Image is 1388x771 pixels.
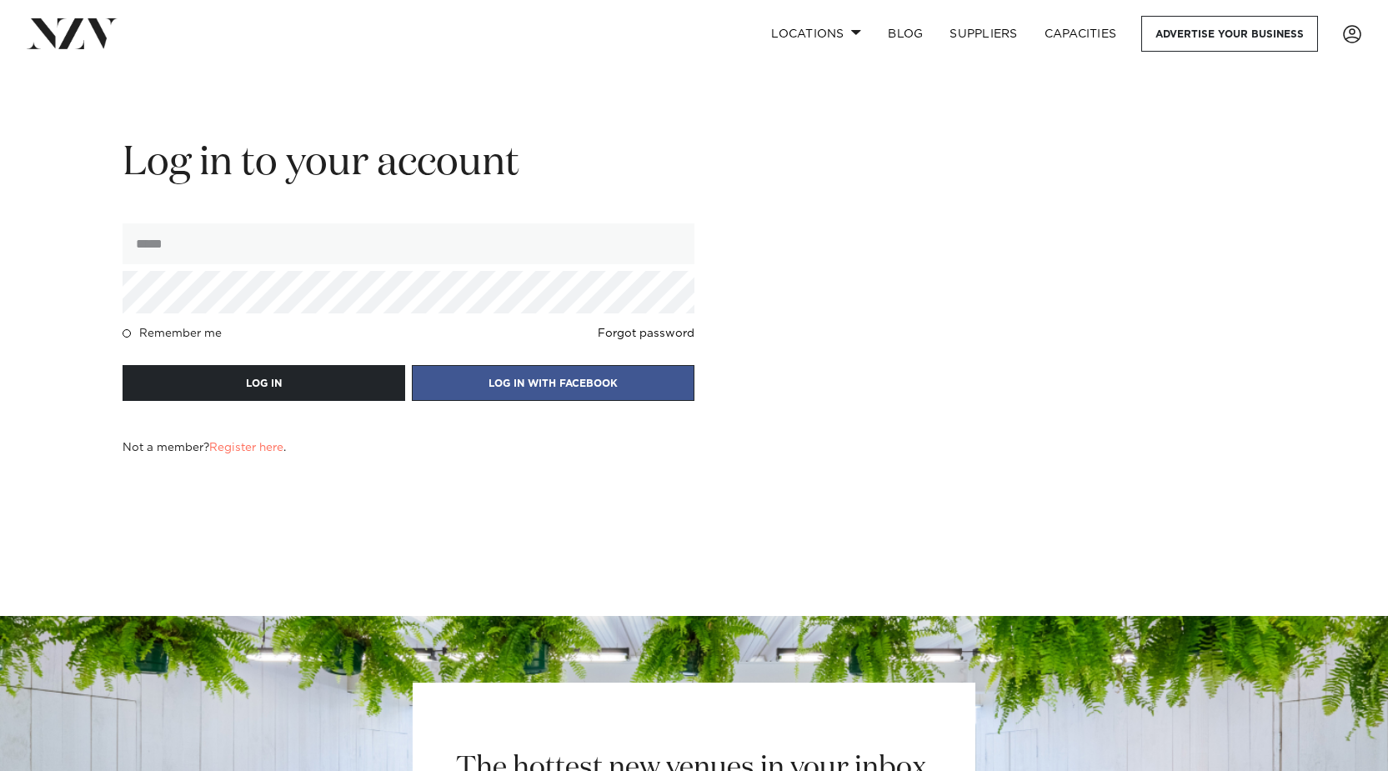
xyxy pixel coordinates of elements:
[758,16,874,52] a: Locations
[123,441,286,454] h4: Not a member? .
[139,327,222,340] h4: Remember me
[27,18,118,48] img: nzv-logo.png
[874,16,936,52] a: BLOG
[598,327,694,340] a: Forgot password
[1031,16,1130,52] a: Capacities
[123,138,694,190] h2: Log in to your account
[209,442,283,453] a: Register here
[123,365,405,401] button: LOG IN
[412,375,694,390] a: LOG IN WITH FACEBOOK
[1141,16,1318,52] a: Advertise your business
[412,365,694,401] button: LOG IN WITH FACEBOOK
[936,16,1030,52] a: SUPPLIERS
